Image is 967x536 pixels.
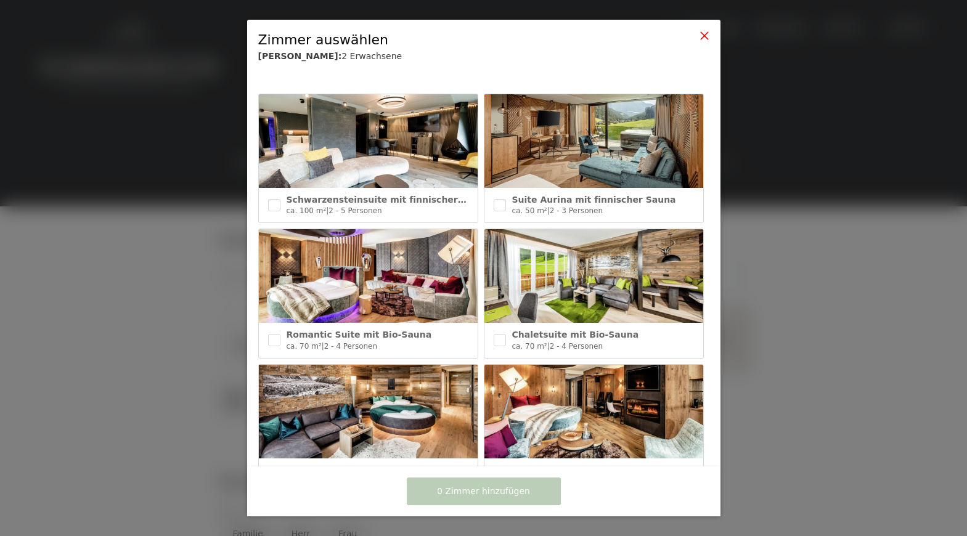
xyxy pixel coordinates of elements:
[258,51,342,61] b: [PERSON_NAME]:
[512,465,626,475] span: Suite Deluxe mit Sauna
[550,342,603,351] span: 2 - 4 Personen
[326,206,328,215] span: |
[287,195,491,205] span: Schwarzensteinsuite mit finnischer Sauna
[322,342,324,351] span: |
[484,94,703,188] img: Suite Aurina mit finnischer Sauna
[287,465,401,475] span: Nature Suite mit Sauna
[547,206,550,215] span: |
[328,206,381,215] span: 2 - 5 Personen
[259,94,478,188] img: Schwarzensteinsuite mit finnischer Sauna
[550,206,603,215] span: 2 - 3 Personen
[341,51,402,61] span: 2 Erwachsene
[484,365,703,458] img: Suite Deluxe mit Sauna
[512,206,547,215] span: ca. 50 m²
[259,229,478,323] img: Romantic Suite mit Bio-Sauna
[512,330,639,339] span: Chaletsuite mit Bio-Sauna
[287,330,432,339] span: Romantic Suite mit Bio-Sauna
[258,31,671,50] div: Zimmer auswählen
[484,229,703,323] img: Chaletsuite mit Bio-Sauna
[287,342,322,351] span: ca. 70 m²
[287,206,327,215] span: ca. 100 m²
[512,342,547,351] span: ca. 70 m²
[259,365,478,458] img: Nature Suite mit Sauna
[547,342,550,351] span: |
[324,342,377,351] span: 2 - 4 Personen
[512,195,676,205] span: Suite Aurina mit finnischer Sauna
